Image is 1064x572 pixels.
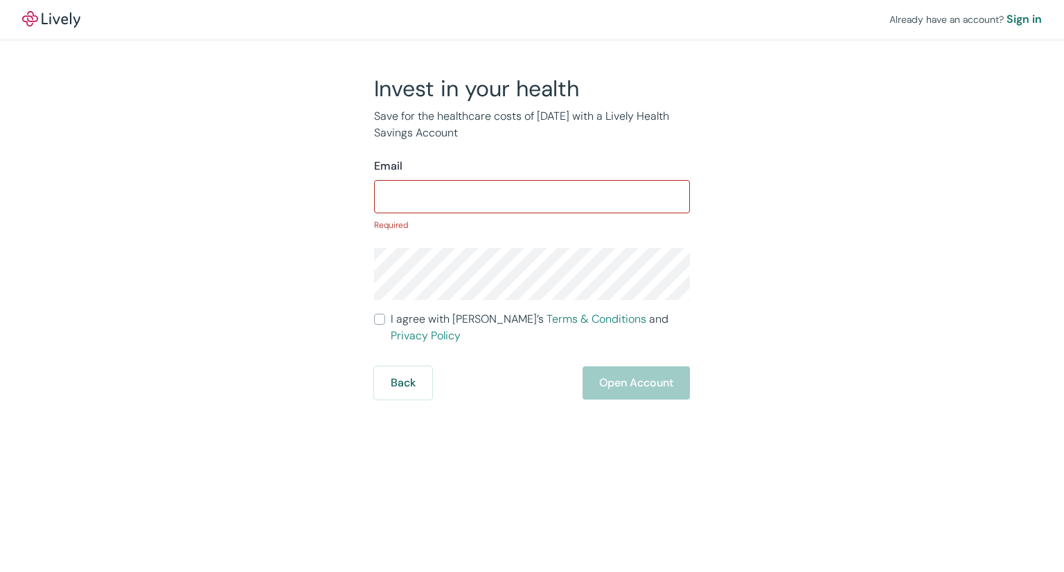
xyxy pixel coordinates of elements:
[889,11,1042,28] div: Already have an account?
[374,158,402,175] label: Email
[547,312,646,326] a: Terms & Conditions
[22,11,80,28] img: Lively
[391,328,461,343] a: Privacy Policy
[374,366,432,400] button: Back
[1007,11,1042,28] a: Sign in
[374,219,690,231] p: Required
[374,108,690,141] p: Save for the healthcare costs of [DATE] with a Lively Health Savings Account
[22,11,80,28] a: LivelyLively
[391,311,690,344] span: I agree with [PERSON_NAME]’s and
[374,75,690,102] h2: Invest in your health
